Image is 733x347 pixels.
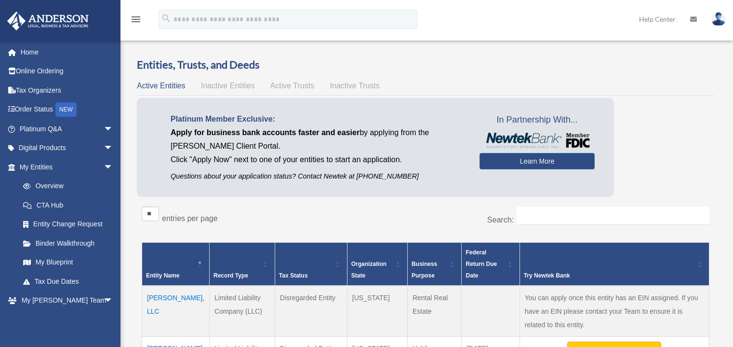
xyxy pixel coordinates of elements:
p: Click "Apply Now" next to one of your entities to start an application. [171,153,465,167]
img: User Pic [711,12,726,26]
span: Active Trusts [270,82,315,90]
p: by applying from the [PERSON_NAME] Client Portal. [171,126,465,153]
th: Tax Status: Activate to sort [275,242,347,286]
td: You can apply once this entity has an EIN assigned. If you have an EIN please contact your Team t... [520,286,709,337]
a: My Documentsarrow_drop_down [7,310,128,329]
span: In Partnership With... [480,112,595,128]
span: Tax Status [279,272,308,279]
span: arrow_drop_down [104,119,123,139]
a: Platinum Q&Aarrow_drop_down [7,119,128,139]
label: Search: [487,216,514,224]
img: Anderson Advisors Platinum Portal [4,12,92,30]
a: Home [7,42,128,62]
a: Tax Organizers [7,81,128,100]
i: search [161,13,172,24]
a: Order StatusNEW [7,100,128,120]
th: Try Newtek Bank : Activate to sort [520,242,709,286]
a: Overview [13,177,118,196]
a: My Blueprint [13,253,123,272]
a: menu [130,17,142,25]
a: Learn More [480,153,595,169]
img: NewtekBankLogoSM.png [484,133,590,148]
a: CTA Hub [13,195,123,215]
span: Record Type [213,272,248,279]
a: Digital Productsarrow_drop_down [7,139,128,158]
th: Entity Name: Activate to invert sorting [142,242,210,286]
th: Business Purpose: Activate to sort [407,242,462,286]
a: Online Ordering [7,62,128,81]
a: My [PERSON_NAME] Teamarrow_drop_down [7,291,128,310]
td: Limited Liability Company (LLC) [210,286,275,337]
span: Active Entities [137,82,185,90]
span: Entity Name [146,272,179,279]
span: Inactive Entities [201,82,255,90]
div: NEW [55,102,77,117]
td: [PERSON_NAME], LLC [142,286,210,337]
th: Federal Return Due Date: Activate to sort [462,242,520,286]
td: Disregarded Entity [275,286,347,337]
td: Rental Real Estate [407,286,462,337]
th: Organization State: Activate to sort [347,242,407,286]
i: menu [130,14,142,25]
h3: Entities, Trusts, and Deeds [137,57,714,72]
span: arrow_drop_down [104,291,123,311]
span: arrow_drop_down [104,139,123,158]
a: Entity Change Request [13,215,123,234]
span: Apply for business bank accounts faster and easier [171,128,360,137]
p: Questions about your application status? Contact Newtek at [PHONE_NUMBER] [171,170,465,182]
span: Business Purpose [412,261,437,279]
td: [US_STATE] [347,286,407,337]
th: Record Type: Activate to sort [210,242,275,286]
span: Federal Return Due Date [466,249,497,279]
span: Inactive Trusts [330,82,380,90]
p: Platinum Member Exclusive: [171,112,465,126]
a: Binder Walkthrough [13,234,123,253]
span: Organization State [351,261,386,279]
a: Tax Due Dates [13,272,123,291]
span: arrow_drop_down [104,310,123,330]
div: Try Newtek Bank [524,270,694,281]
span: arrow_drop_down [104,157,123,177]
label: entries per page [162,214,218,222]
a: My Entitiesarrow_drop_down [7,157,123,177]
